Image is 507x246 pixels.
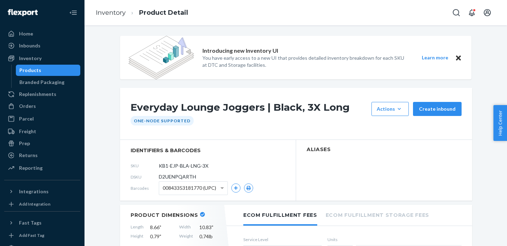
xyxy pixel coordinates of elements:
[4,89,80,100] a: Replenishments
[19,140,30,147] div: Prep
[163,182,216,194] span: 00843353181770 (UPC)
[4,138,80,149] a: Prep
[139,9,188,17] a: Product Detail
[19,219,42,226] div: Fast Tags
[131,116,194,125] div: One-Node Supported
[326,205,429,224] li: Ecom Fulfillment Storage Fees
[19,67,41,74] div: Products
[150,233,173,240] span: 0.79
[159,173,196,180] span: D2UENPQARTH
[19,91,56,98] div: Replenishments
[96,9,126,17] a: Inventory
[19,201,50,207] div: Add Integration
[307,147,462,152] h2: Aliases
[4,162,80,174] a: Reporting
[19,232,44,238] div: Add Fast Tag
[202,47,278,55] p: Introducing new Inventory UI
[159,233,161,239] span: "
[454,53,463,62] button: Close
[19,30,33,37] div: Home
[159,224,161,230] span: "
[4,101,80,112] a: Orders
[19,42,40,49] div: Inbounds
[150,224,173,231] span: 8.66
[90,2,194,23] ol: breadcrumbs
[480,6,494,20] button: Open account menu
[4,231,80,240] a: Add Fast Tag
[66,6,80,20] button: Close Navigation
[131,185,159,191] span: Barcodes
[129,36,194,79] img: new-reports-banner-icon.82668bd98b6a51aee86340f2a7b77ae3.png
[327,237,350,242] label: Units
[4,126,80,137] a: Freight
[493,105,507,141] button: Help Center
[179,224,193,231] span: Width
[179,233,193,240] span: Weight
[4,40,80,51] a: Inbounds
[4,186,80,197] button: Integrations
[465,6,479,20] button: Open notifications
[377,105,403,112] div: Actions
[19,164,43,171] div: Reporting
[243,205,317,226] li: Ecom Fulfillment Fees
[131,233,144,240] span: Height
[413,102,462,116] button: Create inbound
[449,6,463,20] button: Open Search Box
[371,102,409,116] button: Actions
[131,174,159,180] span: DSKU
[19,128,36,135] div: Freight
[19,152,38,159] div: Returns
[202,54,409,69] p: You have early access to a new UI that provides detailed inventory breakdown for each SKU at DTC ...
[4,113,80,124] a: Parcel
[131,163,159,169] span: SKU
[19,55,42,62] div: Inventory
[4,28,80,39] a: Home
[131,212,198,218] h2: Product Dimensions
[4,217,80,228] button: Fast Tags
[212,224,213,230] span: "
[131,102,368,116] h1: Everyday Lounge Joggers | Black, 3X Long
[4,53,80,64] a: Inventory
[461,225,500,242] iframe: Opens a widget where you can chat to one of our agents
[131,147,285,154] span: identifiers & barcodes
[4,200,80,208] a: Add Integration
[19,79,64,86] div: Branded Packaging
[19,188,49,195] div: Integrations
[8,9,38,16] img: Flexport logo
[417,53,452,62] button: Learn more
[4,150,80,161] a: Returns
[243,237,322,242] label: Service Level
[19,115,34,122] div: Parcel
[199,224,222,231] span: 10.83
[16,77,81,88] a: Branded Packaging
[19,103,36,110] div: Orders
[16,65,81,76] a: Products
[199,233,222,240] span: 0.74 lb
[131,224,144,231] span: Length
